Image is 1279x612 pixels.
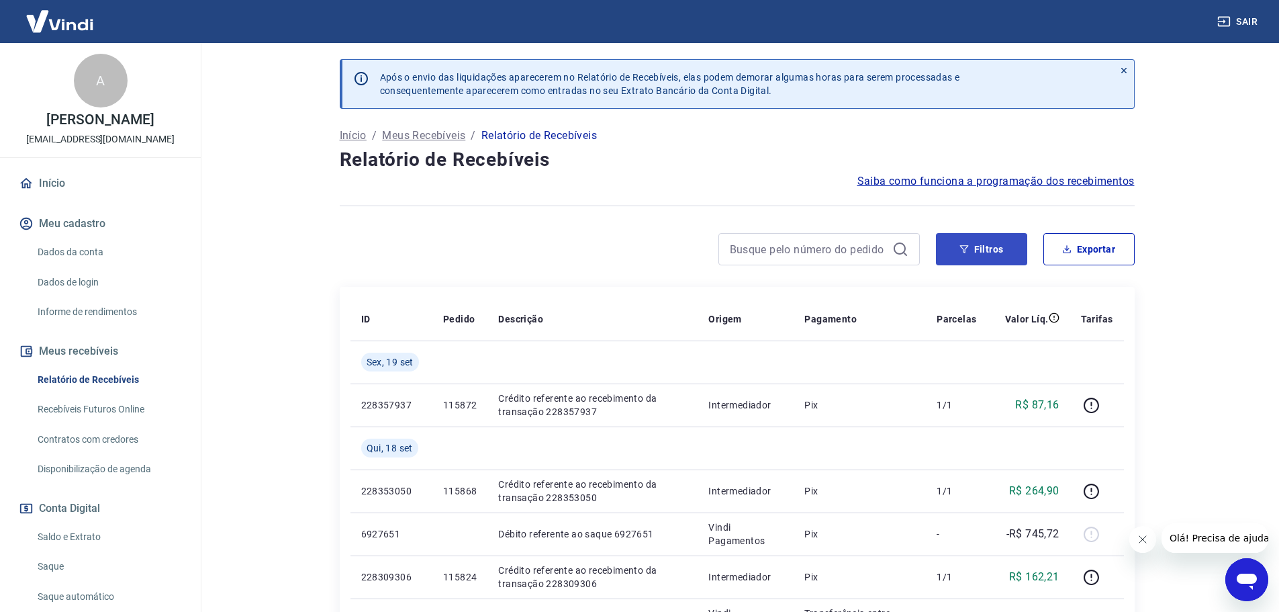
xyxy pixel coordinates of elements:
[340,128,367,144] a: Início
[471,128,475,144] p: /
[937,527,976,541] p: -
[1043,233,1135,265] button: Exportar
[443,484,477,498] p: 115868
[498,527,687,541] p: Débito referente ao saque 6927651
[382,128,465,144] a: Meus Recebíveis
[1081,312,1113,326] p: Tarifas
[481,128,597,144] p: Relatório de Recebíveis
[32,396,185,423] a: Recebíveis Futuros Online
[32,455,185,483] a: Disponibilização de agenda
[16,494,185,523] button: Conta Digital
[74,54,128,107] div: A
[1009,569,1059,585] p: R$ 162,21
[1006,526,1059,542] p: -R$ 745,72
[1162,523,1268,553] iframe: Mensagem da empresa
[361,527,422,541] p: 6927651
[16,209,185,238] button: Meu cadastro
[16,337,185,366] button: Meus recebíveis
[937,312,976,326] p: Parcelas
[498,478,687,505] p: Crédito referente ao recebimento da transação 228353050
[708,398,783,412] p: Intermediador
[1129,526,1156,553] iframe: Fechar mensagem
[804,484,915,498] p: Pix
[32,553,185,580] a: Saque
[367,355,414,369] span: Sex, 19 set
[1225,558,1268,601] iframe: Botão para abrir a janela de mensagens
[32,426,185,453] a: Contratos com credores
[32,238,185,266] a: Dados da conta
[32,298,185,326] a: Informe de rendimentos
[16,169,185,198] a: Início
[361,570,422,584] p: 228309306
[443,570,477,584] p: 115824
[498,564,687,591] p: Crédito referente ao recebimento da transação 228309306
[936,233,1027,265] button: Filtros
[708,312,741,326] p: Origem
[32,366,185,394] a: Relatório de Recebíveis
[380,71,960,97] p: Após o envio das liquidações aparecerem no Relatório de Recebíveis, elas podem demorar algumas ho...
[372,128,377,144] p: /
[1005,312,1049,326] p: Valor Líq.
[340,146,1135,173] h4: Relatório de Recebíveis
[26,132,175,146] p: [EMAIL_ADDRESS][DOMAIN_NAME]
[1015,397,1059,413] p: R$ 87,16
[16,1,103,42] img: Vindi
[937,398,976,412] p: 1/1
[46,113,154,127] p: [PERSON_NAME]
[361,398,422,412] p: 228357937
[32,583,185,611] a: Saque automático
[443,398,477,412] p: 115872
[8,9,113,20] span: Olá! Precisa de ajuda?
[937,570,976,584] p: 1/1
[804,570,915,584] p: Pix
[1215,9,1263,34] button: Sair
[804,527,915,541] p: Pix
[32,523,185,551] a: Saldo e Extrato
[367,441,413,455] span: Qui, 18 set
[498,392,687,419] p: Crédito referente ao recebimento da transação 228357937
[937,484,976,498] p: 1/1
[1009,483,1059,499] p: R$ 264,90
[498,312,543,326] p: Descrição
[857,173,1135,189] a: Saiba como funciona a programação dos recebimentos
[361,484,422,498] p: 228353050
[708,570,783,584] p: Intermediador
[443,312,475,326] p: Pedido
[708,484,783,498] p: Intermediador
[708,521,783,548] p: Vindi Pagamentos
[32,269,185,296] a: Dados de login
[804,398,915,412] p: Pix
[804,312,857,326] p: Pagamento
[361,312,371,326] p: ID
[730,239,887,259] input: Busque pelo número do pedido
